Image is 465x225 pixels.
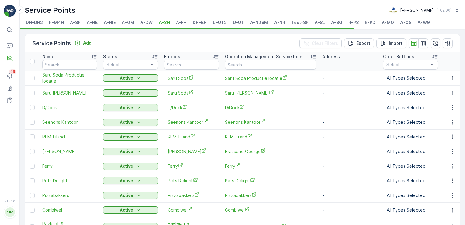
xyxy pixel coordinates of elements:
[315,20,325,26] span: A-SL
[120,75,133,81] p: Active
[72,39,94,47] button: Add
[120,134,133,140] p: Active
[389,7,398,14] img: basis-logo_rgb2x.png
[193,20,207,26] span: DH-BH
[225,177,316,184] a: Pets Delight
[4,70,16,82] a: 99
[42,178,97,184] a: Pets Delight
[291,20,309,26] span: Test-SP
[103,162,158,170] button: Active
[382,20,394,26] span: A-MQ
[42,105,97,111] a: D/Dock
[26,20,43,26] span: DH-DH2
[103,177,158,184] button: Active
[383,54,414,60] p: Order Settings
[42,90,97,96] a: Saru Soda Kantoor
[4,204,16,220] button: MM
[387,75,434,81] p: All Types Selected
[103,104,158,111] button: Active
[225,163,316,169] a: Ferry
[225,207,316,213] span: Combiwel
[387,134,434,140] p: All Types Selected
[225,192,316,198] a: Pizzabakkers
[30,76,35,80] div: Toggle Row Selected
[42,60,97,70] input: Search
[400,7,434,13] p: [PERSON_NAME]
[387,207,434,213] p: All Types Selected
[49,20,64,26] span: R-M4H
[140,20,153,26] span: A-DW
[387,148,434,155] p: All Types Selected
[322,54,340,60] p: Address
[389,5,460,16] button: [PERSON_NAME](+02:00)
[5,207,15,217] div: MM
[274,20,285,26] span: A-NR
[120,119,133,125] p: Active
[168,148,215,155] span: [PERSON_NAME]
[120,178,133,184] p: Active
[42,54,54,60] p: Name
[225,75,316,81] a: Saru Soda Productie locatie
[387,178,434,184] p: All Types Selected
[168,207,215,213] a: Combiwel
[42,207,97,213] a: Combiwel
[386,62,428,68] p: Select
[319,100,380,115] td: -
[42,72,97,84] a: Saru Soda Productie locatie
[32,39,71,48] p: Service Points
[225,90,316,96] a: Saru Soda Kantoor
[120,148,133,155] p: Active
[4,5,16,17] img: logo
[42,119,97,125] span: Seenons Kantoor
[168,177,215,184] a: Pets Delight
[103,54,117,60] p: Status
[387,105,434,111] p: All Types Selected
[176,20,187,26] span: A-FH
[387,90,434,96] p: All Types Selected
[225,148,316,155] a: Brasserie George
[103,133,158,141] button: Active
[356,40,370,46] p: Export
[168,75,215,81] a: Saru Soda
[42,148,97,155] a: George Queen Str
[103,119,158,126] button: Active
[103,192,158,199] button: Active
[225,90,316,96] span: Saru [PERSON_NAME]
[348,20,359,26] span: R-PS
[225,119,316,125] a: Seenons Kantoor
[42,134,97,140] a: REM-Eiland
[400,20,411,26] span: A-OS
[168,90,215,96] a: Saru Soda
[120,207,133,213] p: Active
[319,203,380,217] td: -
[122,20,134,26] span: A-OM
[87,20,98,26] span: A-HB
[344,38,374,48] button: Export
[168,119,215,125] a: Seenons Kantoor
[103,206,158,214] button: Active
[30,208,35,212] div: Toggle Row Selected
[319,71,380,86] td: -
[225,134,316,140] a: REM-Eiland
[387,163,434,169] p: All Types Selected
[103,148,158,155] button: Active
[233,20,244,26] span: U-UT
[365,20,376,26] span: R-KD
[42,192,97,198] a: Pizzabakkers
[299,38,342,48] button: Clear Filters
[30,149,35,154] div: Toggle Row Selected
[319,188,380,203] td: -
[389,40,403,46] p: Import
